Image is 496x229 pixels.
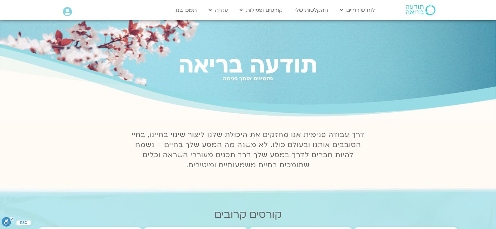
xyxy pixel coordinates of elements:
a: קורסים ופעילות [236,4,286,17]
img: תודעה בריאה [406,5,435,15]
h2: קורסים קרובים [38,209,458,221]
a: לוח שידורים [336,4,378,17]
a: עזרה [205,4,231,17]
a: ההקלטות שלי [291,4,331,17]
a: תמכו בנו [173,4,200,17]
p: דרך עבודה פנימית אנו מחזקים את היכולת שלנו ליצור שינוי בחיינו, בחיי הסובבים אותנו ובעולם כולו. לא... [128,130,368,170]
